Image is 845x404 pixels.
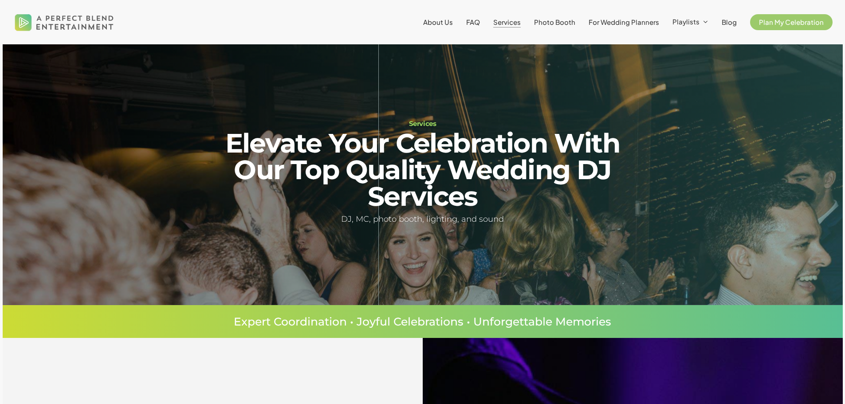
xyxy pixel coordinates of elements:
[589,19,659,26] a: For Wedding Planners
[534,19,575,26] a: Photo Booth
[466,19,480,26] a: FAQ
[200,120,645,127] h1: Services
[672,18,708,26] a: Playlists
[423,18,453,26] span: About Us
[200,213,645,226] h5: DJ, MC, photo booth, lighting, and sound
[672,17,700,26] span: Playlists
[83,316,762,327] p: Expert Coordination • Joyful Celebrations • Unforgettable Memories
[722,18,737,26] span: Blog
[493,18,521,26] span: Services
[759,18,824,26] span: Plan My Celebration
[423,19,453,26] a: About Us
[466,18,480,26] span: FAQ
[534,18,575,26] span: Photo Booth
[722,19,737,26] a: Blog
[493,19,521,26] a: Services
[750,19,833,26] a: Plan My Celebration
[12,6,116,38] img: A Perfect Blend Entertainment
[589,18,659,26] span: For Wedding Planners
[200,130,645,210] h2: Elevate Your Celebration With Our Top Quality Wedding DJ Services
